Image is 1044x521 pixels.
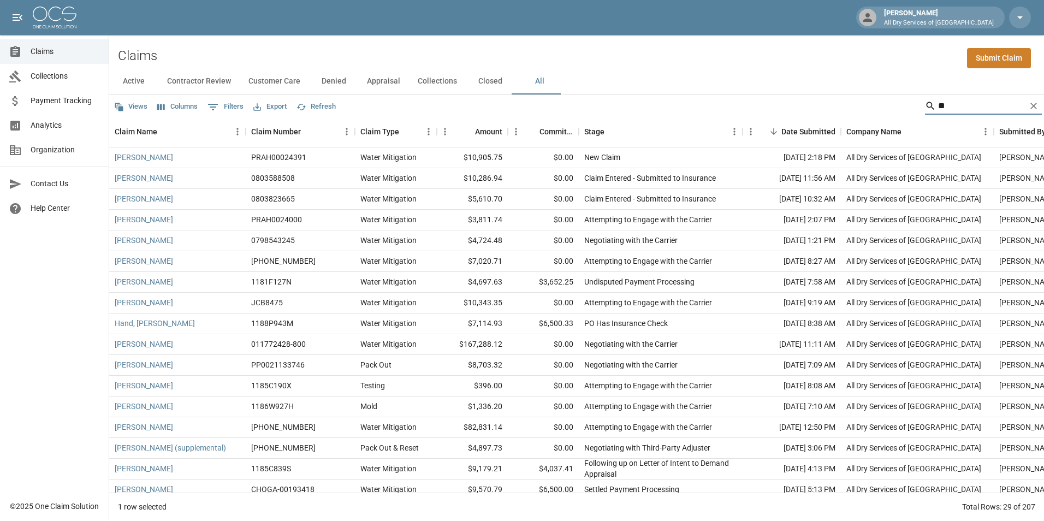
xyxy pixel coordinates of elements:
div: JCB8475 [251,297,283,308]
button: Select columns [155,98,200,115]
div: Claim Number [246,116,355,147]
a: Hand, [PERSON_NAME] [115,318,195,329]
div: All Dry Services of Atlanta [846,276,981,287]
div: Claim Entered - Submitted to Insurance [584,193,716,204]
a: [PERSON_NAME] [115,173,173,183]
div: All Dry Services of Atlanta [846,442,981,453]
div: Total Rows: 29 of 207 [962,501,1035,512]
div: All Dry Services of Atlanta [846,339,981,350]
div: $10,286.94 [437,168,508,189]
span: Analytics [31,120,100,131]
div: Negotiating with the Carrier [584,339,678,350]
div: New Claim [584,152,620,163]
div: $4,697.63 [437,272,508,293]
a: [PERSON_NAME] [115,339,173,350]
button: Sort [460,124,475,139]
div: 1 row selected [118,501,167,512]
a: [PERSON_NAME] [115,359,173,370]
button: Menu [229,123,246,140]
div: $9,179.21 [437,459,508,479]
div: $4,724.48 [437,230,508,251]
div: $1,336.20 [437,396,508,417]
div: [DATE] 8:08 AM [743,376,841,396]
a: [PERSON_NAME] [115,463,173,474]
div: All Dry Services of Atlanta [846,380,981,391]
button: Appraisal [358,68,409,94]
span: Claims [31,46,100,57]
div: Date Submitted [743,116,841,147]
div: Settled Payment Processing [584,484,679,495]
div: [DATE] 11:11 AM [743,334,841,355]
p: All Dry Services of [GEOGRAPHIC_DATA] [884,19,994,28]
img: ocs-logo-white-transparent.png [33,7,76,28]
a: [PERSON_NAME] [115,214,173,225]
div: [DATE] 4:13 PM [743,459,841,479]
a: [PERSON_NAME] [115,380,173,391]
div: Claim Type [360,116,399,147]
button: Sort [301,124,316,139]
button: Sort [604,124,620,139]
button: Sort [766,124,781,139]
a: [PERSON_NAME] [115,484,173,495]
div: Pack Out [360,359,391,370]
div: Stage [584,116,604,147]
div: $9,570.79 [437,479,508,500]
div: Company Name [841,116,994,147]
div: Negotiating with the Carrier [584,359,678,370]
div: All Dry Services of Atlanta [846,359,981,370]
button: Views [111,98,150,115]
div: $10,905.75 [437,147,508,168]
button: Menu [339,123,355,140]
a: [PERSON_NAME] [115,422,173,433]
div: Water Mitigation [360,214,417,225]
div: All Dry Services of Atlanta [846,297,981,308]
div: © 2025 One Claim Solution [10,501,99,512]
button: Denied [309,68,358,94]
div: Attempting to Engage with the Carrier [584,214,712,225]
div: Amount [475,116,502,147]
div: $5,610.70 [437,189,508,210]
div: All Dry Services of Atlanta [846,214,981,225]
div: All Dry Services of Atlanta [846,173,981,183]
button: Menu [508,123,524,140]
div: [DATE] 2:18 PM [743,147,841,168]
span: Contact Us [31,178,100,190]
button: Sort [157,124,173,139]
div: All Dry Services of Atlanta [846,463,981,474]
div: $0.00 [508,376,579,396]
div: 1185C839S [251,463,291,474]
div: Water Mitigation [360,193,417,204]
span: Collections [31,70,100,82]
button: Menu [437,123,453,140]
div: $4,037.41 [508,459,579,479]
a: [PERSON_NAME] [115,297,173,308]
div: All Dry Services of Atlanta [846,422,981,433]
div: [DATE] 8:27 AM [743,251,841,272]
div: Water Mitigation [360,422,417,433]
button: Sort [524,124,539,139]
div: Search [925,97,1042,117]
div: All Dry Services of Atlanta [846,235,981,246]
div: 1181F127N [251,276,292,287]
div: All Dry Services of Atlanta [846,193,981,204]
div: Claim Entered - Submitted to Insurance [584,173,716,183]
button: Customer Care [240,68,309,94]
div: Water Mitigation [360,276,417,287]
div: Attempting to Engage with the Carrier [584,256,712,267]
div: Water Mitigation [360,339,417,350]
div: Company Name [846,116,901,147]
div: Water Mitigation [360,297,417,308]
span: Help Center [31,203,100,214]
div: $6,500.00 [508,479,579,500]
button: Clear [1025,98,1042,114]
div: $4,897.73 [437,438,508,459]
div: All Dry Services of Atlanta [846,256,981,267]
div: [DATE] 9:19 AM [743,293,841,313]
div: [DATE] 1:21 PM [743,230,841,251]
div: Mold [360,401,377,412]
div: Stage [579,116,743,147]
span: Payment Tracking [31,95,100,106]
button: Export [251,98,289,115]
div: [DATE] 8:38 AM [743,313,841,334]
div: PRAH0024000 [251,214,302,225]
